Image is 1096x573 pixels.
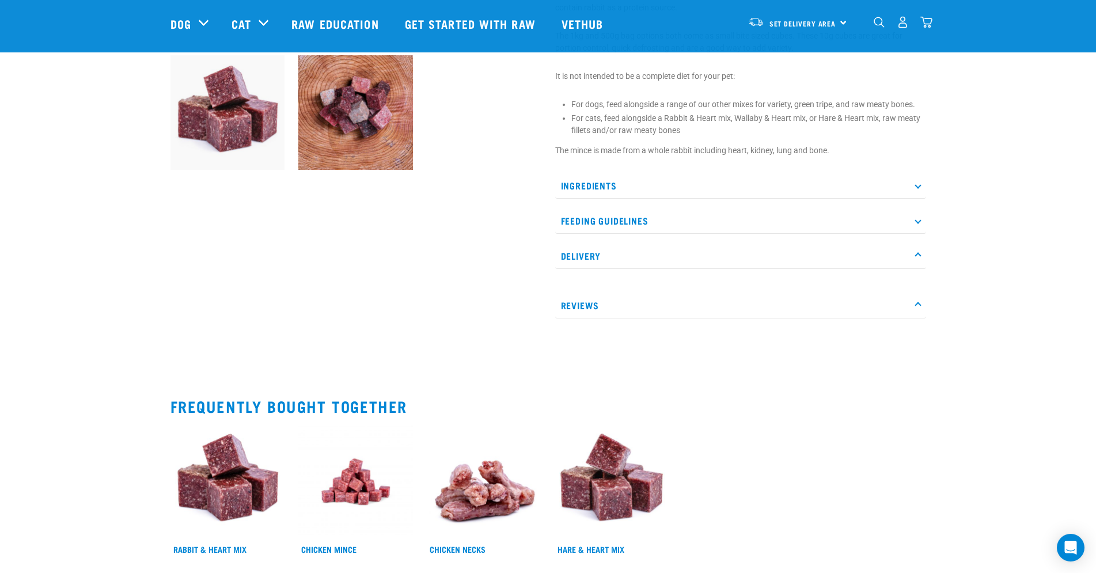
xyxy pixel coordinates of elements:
[232,15,251,32] a: Cat
[298,55,413,170] img: Assortment Of Different Mixed Meat Cubes
[769,21,836,25] span: Set Delivery Area
[555,243,926,269] p: Delivery
[170,15,191,32] a: Dog
[555,208,926,234] p: Feeding Guidelines
[874,17,885,28] img: home-icon-1@2x.png
[571,98,926,111] li: For dogs, feed alongside a range of our other mixes for variety, green tripe, and raw meaty bones.
[301,547,357,551] a: Chicken Mince
[173,547,246,551] a: Rabbit & Heart Mix
[555,145,926,157] p: The mince is made from a whole rabbit including heart, kidney, lung and bone.
[897,16,909,28] img: user.png
[571,112,926,136] li: For cats, feed alongside a Rabbit & Heart mix, Wallaby & Heart mix, or Hare & Heart mix, raw meat...
[555,173,926,199] p: Ingredients
[555,70,926,82] p: It is not intended to be a complete diet for your pet:
[920,16,932,28] img: home-icon@2x.png
[748,17,764,27] img: van-moving.png
[298,424,413,539] img: Chicken M Ince 1613
[555,293,926,318] p: Reviews
[558,547,624,551] a: Hare & Heart Mix
[430,547,486,551] a: Chicken Necks
[170,55,285,170] img: Whole Minced Rabbit Cubes 01
[550,1,618,47] a: Vethub
[427,424,541,539] img: Pile Of Chicken Necks For Pets
[170,397,926,415] h2: Frequently bought together
[280,1,393,47] a: Raw Education
[393,1,550,47] a: Get started with Raw
[555,424,669,539] img: Pile Of Cubed Hare Heart For Pets
[1057,534,1084,561] div: Open Intercom Messenger
[170,424,285,539] img: 1087 Rabbit Heart Cubes 01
